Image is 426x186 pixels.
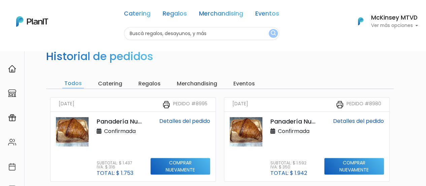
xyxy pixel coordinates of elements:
[35,6,97,20] div: ¿Necesitás ayuda?
[270,117,317,126] p: Panadería Nuevo Pocitos
[231,79,257,88] input: Eventos
[349,12,418,30] button: PlanIt Logo McKinsey MTVD Ver más opciones
[62,79,84,88] input: Todos
[175,79,219,88] input: Merchandising
[270,165,307,169] p: IVA: $ 350
[16,16,48,27] img: PlanIt Logo
[8,163,16,171] img: calendar-87d922413cdce8b2cf7b7f5f62616a5cf9e4887200fb71536465627b3292af00.svg
[46,50,153,63] h2: Historial de pedidos
[353,14,368,29] img: PlanIt Logo
[324,158,384,175] input: Comprar nuevamente
[97,165,133,169] p: IVA: $ 316
[159,117,210,125] a: Detalles del pedido
[96,79,124,88] input: Catering
[270,127,309,135] p: Confirmada
[255,11,279,19] a: Eventos
[232,100,248,109] small: [DATE]
[199,11,243,19] a: Merchandising
[136,79,163,88] input: Regalos
[230,117,262,147] img: thumb_WhatsApp_Image_2023-08-31_at_13.46.34.jpeg
[124,27,279,40] input: Buscá regalos, desayunos, y más
[8,89,16,97] img: marketplace-4ceaa7011d94191e9ded77b95e3339b90024bf715f7c57f8cf31f2d8c509eaba.svg
[97,117,143,126] p: Panadería Nuevo Pocitos
[97,170,133,176] p: Total: $ 1.753
[59,100,74,109] small: [DATE]
[56,117,89,147] img: thumb_WhatsApp_Image_2023-08-31_at_13.46.34.jpeg
[8,114,16,122] img: campaigns-02234683943229c281be62815700db0a1741e53638e28bf9629b52c665b00959.svg
[163,11,187,19] a: Regalos
[270,161,307,165] p: Subtotal: $ 1.592
[162,101,170,109] img: printer-31133f7acbd7ec30ea1ab4a3b6864c9b5ed483bd8d1a339becc4798053a55bbc.svg
[97,161,133,165] p: Subtotal: $ 1.437
[270,170,307,176] p: Total: $ 1.942
[151,158,210,175] input: Comprar nuevamente
[124,11,151,19] a: Catering
[371,23,418,28] p: Ver más opciones
[97,127,136,135] p: Confirmada
[271,30,276,37] img: search_button-432b6d5273f82d61273b3651a40e1bd1b912527efae98b1b7a1b2c0702e16a8d.svg
[347,100,381,109] small: Pedido #8980
[333,117,384,125] a: Detalles del pedido
[336,101,344,109] img: printer-31133f7acbd7ec30ea1ab4a3b6864c9b5ed483bd8d1a339becc4798053a55bbc.svg
[371,15,418,21] h6: McKinsey MTVD
[8,138,16,146] img: people-662611757002400ad9ed0e3c099ab2801c6687ba6c219adb57efc949bc21e19d.svg
[173,100,207,109] small: Pedido #8995
[8,65,16,73] img: home-e721727adea9d79c4d83392d1f703f7f8bce08238fde08b1acbfd93340b81755.svg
